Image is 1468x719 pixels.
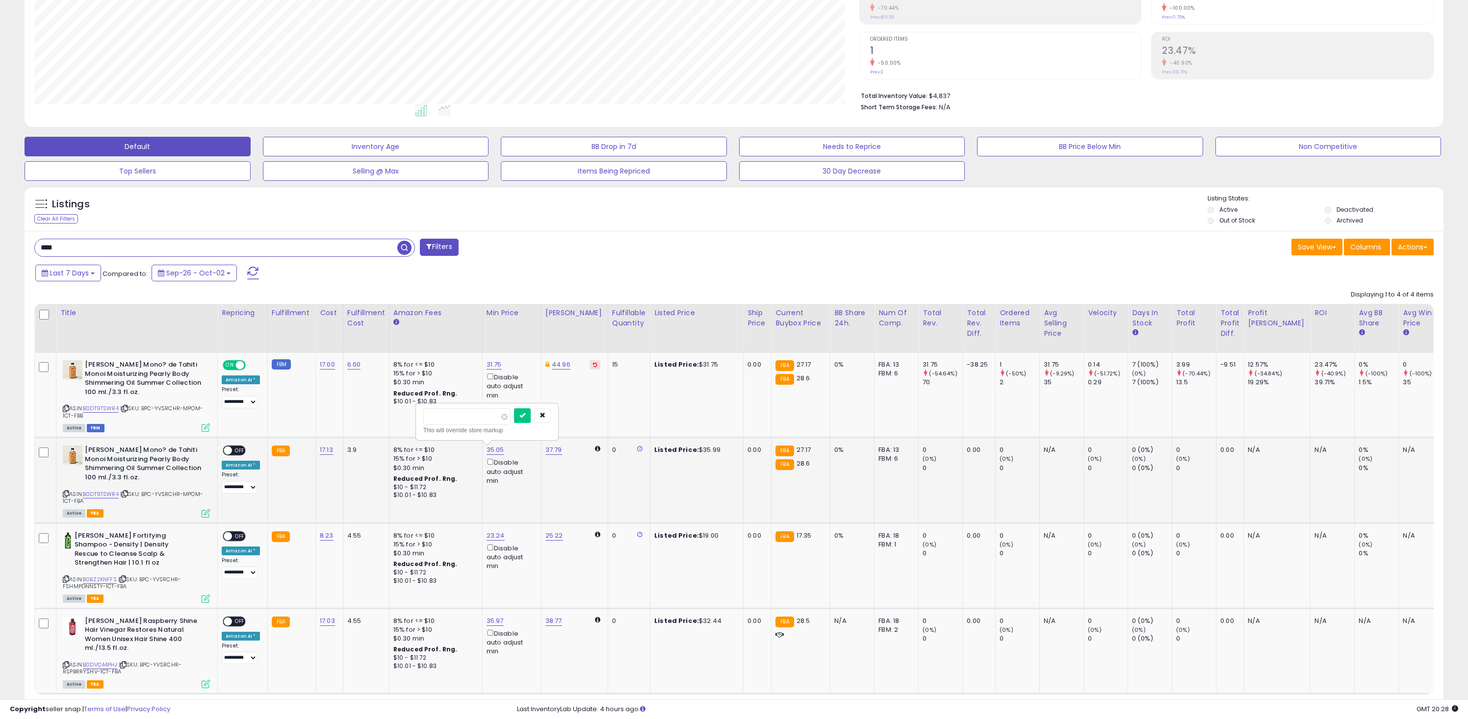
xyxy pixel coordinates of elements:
[967,531,988,540] div: 0.00
[272,531,290,542] small: FBA
[393,634,475,643] div: $0.30 min
[423,425,551,435] div: This will override store markup
[878,308,914,328] div: Num of Comp.
[1132,626,1146,634] small: (0%)
[775,459,794,470] small: FBA
[1132,308,1168,328] div: Days In Stock
[1000,446,1039,454] div: 0
[35,265,101,281] button: Last 7 Days
[1088,634,1128,643] div: 0
[923,617,962,625] div: 0
[75,531,194,570] b: [PERSON_NAME] Fortifying Shampoo - Density | Density Rescue to Cleanse Scalp & Strengthen Hair | ...
[393,483,475,492] div: $10 - $11.72
[1088,446,1128,454] div: 0
[487,457,534,485] div: Disable auto adjust min
[654,531,736,540] div: $19.00
[272,359,291,370] small: FBM
[1132,549,1172,558] div: 0 (0%)
[1248,378,1310,387] div: 19.29%
[1094,370,1120,377] small: (-51.72%)
[393,577,475,585] div: $10.01 - $10.83
[654,446,736,454] div: $35.99
[85,617,204,655] b: [PERSON_NAME] Raspberry Shine Hair Vinegar Restores Natural Women Unisex Hair Shine 400 ml./13.5 ...
[127,704,170,714] a: Privacy Policy
[747,617,764,625] div: 0.00
[939,102,951,112] span: N/A
[875,4,899,12] small: -70.44%
[545,616,562,626] a: 38.77
[878,446,911,454] div: FBA: 13
[834,360,867,369] div: 0%
[1344,239,1390,255] button: Columns
[747,360,764,369] div: 0.00
[63,617,82,636] img: 4199-N1F73L._SL40_.jpg
[393,378,475,387] div: $0.30 min
[545,445,562,455] a: 37.79
[1220,617,1236,625] div: 0.00
[923,549,962,558] div: 0
[1000,531,1039,540] div: 0
[63,360,82,380] img: 41Io+5RGLrL._SL40_.jpg
[1000,634,1039,643] div: 0
[775,308,826,328] div: Current Buybox Price
[87,509,103,518] span: FBA
[501,161,727,181] button: Items Being Repriced
[393,474,458,483] b: Reduced Prof. Rng.
[347,531,382,540] div: 4.55
[1176,360,1216,369] div: 3.99
[1337,216,1363,224] label: Archived
[393,389,458,397] b: Reduced Prof. Rng.
[25,161,251,181] button: Top Sellers
[83,490,119,498] a: B0DT9TSWR4
[1162,14,1185,20] small: Prev: 0.75%
[1321,370,1346,377] small: (-40.9%)
[654,360,736,369] div: $31.75
[1314,531,1347,540] div: N/A
[87,424,104,432] span: FBM
[834,617,867,625] div: N/A
[1314,308,1350,318] div: ROI
[923,308,958,328] div: Total Rev.
[870,37,1141,42] span: Ordered Items
[878,360,911,369] div: FBA: 13
[654,617,736,625] div: $32.44
[347,360,361,370] a: 6.00
[1359,531,1398,540] div: 0%
[232,446,248,455] span: OFF
[1410,370,1432,377] small: (-100%)
[1403,446,1435,454] div: N/A
[1359,378,1398,387] div: 1.5%
[545,308,604,318] div: [PERSON_NAME]
[775,531,794,542] small: FBA
[63,617,210,687] div: ASIN:
[1255,370,1282,377] small: (-34.84%)
[83,661,117,669] a: B0DVC44PHJ
[63,531,210,602] div: ASIN:
[545,531,563,541] a: 25.22
[222,308,263,318] div: Repricing
[1403,378,1442,387] div: 35
[1044,378,1083,387] div: 35
[501,137,727,156] button: BB Drop in 7d
[263,137,489,156] button: Inventory Age
[1050,370,1074,377] small: (-9.29%)
[878,540,911,549] div: FBM: 1
[1162,45,1433,58] h2: 23.47%
[222,557,260,579] div: Preset:
[1176,531,1216,540] div: 0
[1391,239,1434,255] button: Actions
[1359,446,1398,454] div: 0%
[1314,360,1354,369] div: 23.47%
[1403,308,1439,328] div: Avg Win Price
[1176,541,1190,548] small: (0%)
[393,397,475,406] div: $10.01 - $10.83
[1351,290,1434,299] div: Displaying 1 to 4 of 4 items
[878,617,911,625] div: FBA: 18
[923,360,962,369] div: 31.75
[612,308,646,328] div: Fulfillable Quantity
[272,617,290,627] small: FBA
[1403,360,1442,369] div: 0
[923,464,962,472] div: 0
[1132,531,1172,540] div: 0 (0%)
[34,214,78,223] div: Clear All Filters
